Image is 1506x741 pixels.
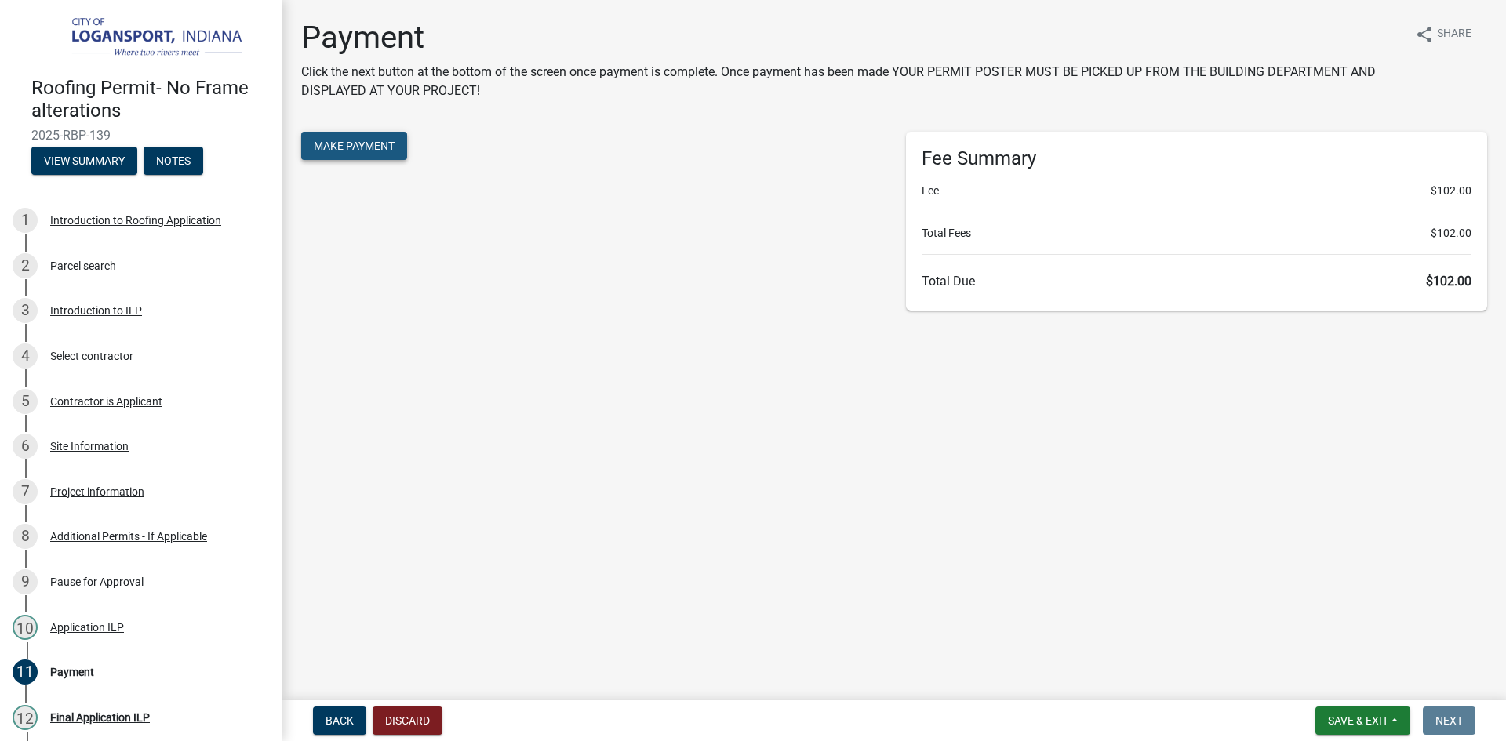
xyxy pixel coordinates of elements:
[31,16,257,60] img: City of Logansport, Indiana
[922,183,1471,199] li: Fee
[13,705,38,730] div: 12
[1415,25,1434,44] i: share
[1431,225,1471,242] span: $102.00
[13,479,38,504] div: 7
[50,396,162,407] div: Contractor is Applicant
[373,706,442,735] button: Discard
[922,147,1471,170] h6: Fee Summary
[313,706,366,735] button: Back
[144,147,203,175] button: Notes
[31,77,270,122] h4: Roofing Permit- No Frame alterations
[31,156,137,169] wm-modal-confirm: Summary
[50,712,150,723] div: Final Application ILP
[50,667,94,677] div: Payment
[13,569,38,594] div: 9
[50,622,124,633] div: Application ILP
[50,441,129,452] div: Site Information
[1423,706,1475,735] button: Next
[50,305,142,316] div: Introduction to ILP
[13,298,38,323] div: 3
[922,225,1471,242] li: Total Fees
[13,659,38,685] div: 11
[50,351,133,361] div: Select contractor
[13,524,38,549] div: 8
[301,63,1402,100] p: Click the next button at the bottom of the screen once payment is complete. Once payment has been...
[1431,183,1471,199] span: $102.00
[1437,25,1471,44] span: Share
[13,253,38,278] div: 2
[1402,19,1484,49] button: shareShare
[13,343,38,369] div: 4
[13,389,38,414] div: 5
[31,128,251,143] span: 2025-RBP-139
[50,531,207,542] div: Additional Permits - If Applicable
[314,140,395,152] span: Make Payment
[1426,274,1471,289] span: $102.00
[50,576,144,587] div: Pause for Approval
[50,260,116,271] div: Parcel search
[1315,706,1410,735] button: Save & Exit
[301,132,407,160] button: Make Payment
[13,434,38,459] div: 6
[326,714,354,727] span: Back
[13,208,38,233] div: 1
[301,19,1402,56] h1: Payment
[50,215,221,226] div: Introduction to Roofing Application
[144,156,203,169] wm-modal-confirm: Notes
[13,615,38,640] div: 10
[1435,714,1463,727] span: Next
[922,274,1471,289] h6: Total Due
[31,147,137,175] button: View Summary
[1328,714,1388,727] span: Save & Exit
[50,486,144,497] div: Project information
